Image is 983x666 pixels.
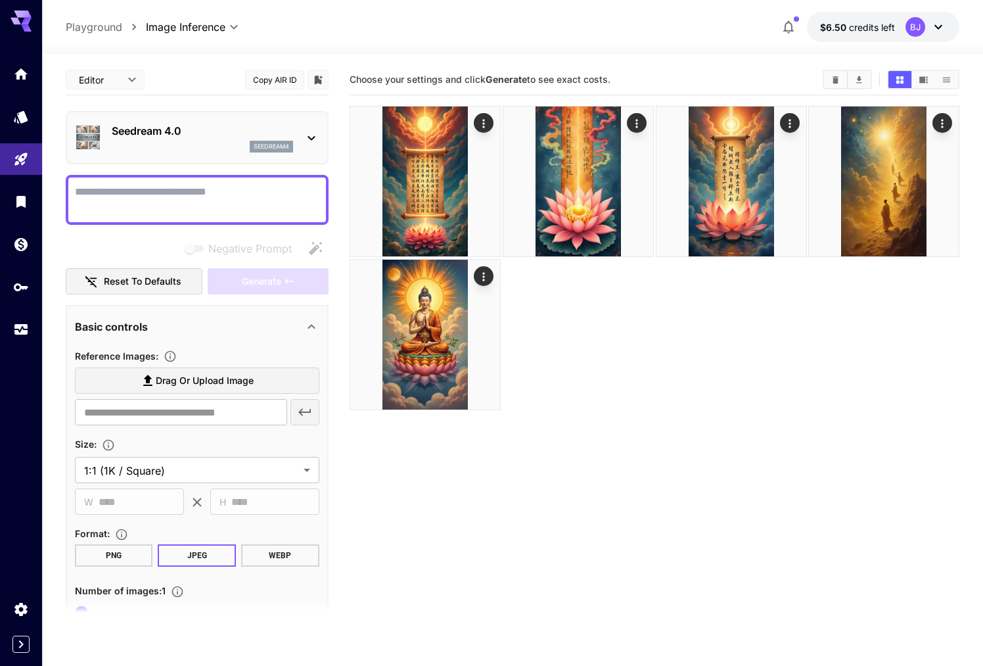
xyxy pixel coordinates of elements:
[182,240,302,256] span: Negative prompts are not compatible with the selected model.
[75,439,97,450] span: Size :
[474,266,493,286] div: Actions
[474,113,493,133] div: Actions
[75,528,110,539] span: Format :
[935,71,958,88] button: Show media in list view
[66,19,122,35] a: Playground
[13,108,29,125] div: Models
[66,268,202,295] button: Reset to defaults
[13,151,29,168] div: Playground
[503,107,653,256] img: Z
[848,71,871,88] button: Download All
[13,193,29,210] div: Library
[350,74,610,85] span: Choose your settings and click to see exact costs.
[809,107,959,256] img: 9k=
[75,544,153,567] button: PNG
[656,107,806,256] img: 9k=
[84,463,298,479] span: 1:1 (1K / Square)
[166,585,189,598] button: Specify how many images to generate in a single request. Each image generation will be charged se...
[820,20,895,34] div: $6.49539
[779,113,799,133] div: Actions
[208,241,292,256] span: Negative Prompt
[219,494,226,510] span: H
[13,66,29,82] div: Home
[241,544,319,567] button: WEBP
[75,311,319,343] div: Basic controls
[932,113,952,133] div: Actions
[807,12,959,42] button: $6.49539BJ
[13,321,29,338] div: Usage
[158,350,182,363] button: Upload a reference image to guide the result. This is needed for Image-to-Image or Inpainting. Su...
[824,71,847,88] button: Clear All
[486,74,527,85] b: Generate
[312,72,324,87] button: Add to library
[110,528,133,541] button: Choose the file format for the output image.
[97,439,120,452] button: Adjust the dimensions of the generated image by specifying its width and height in pixels, or sel...
[84,494,93,510] span: W
[158,544,236,567] button: JPEG
[912,71,935,88] button: Show media in video view
[823,70,872,89] div: Clear AllDownload All
[75,118,319,158] div: Seedream 4.0seedream4
[849,22,895,33] span: credits left
[75,585,166,596] span: Number of images : 1
[66,19,146,35] nav: breadcrumb
[79,73,120,87] span: Editor
[887,70,959,89] div: Show media in grid viewShow media in video viewShow media in list view
[350,107,500,256] img: 2Q==
[905,17,925,37] div: BJ
[350,260,500,410] img: Z
[13,601,29,617] div: Settings
[156,373,254,389] span: Drag or upload image
[146,19,225,35] span: Image Inference
[13,275,29,291] div: API Keys
[245,70,304,89] button: Copy AIR ID
[112,123,293,139] p: Seedream 4.0
[820,22,849,33] span: $6.50
[13,236,29,252] div: Wallet
[75,350,158,362] span: Reference Images :
[254,142,289,151] p: seedream4
[75,319,148,335] p: Basic controls
[75,368,319,394] label: Drag or upload image
[888,71,911,88] button: Show media in grid view
[12,636,30,653] button: Expand sidebar
[626,113,646,133] div: Actions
